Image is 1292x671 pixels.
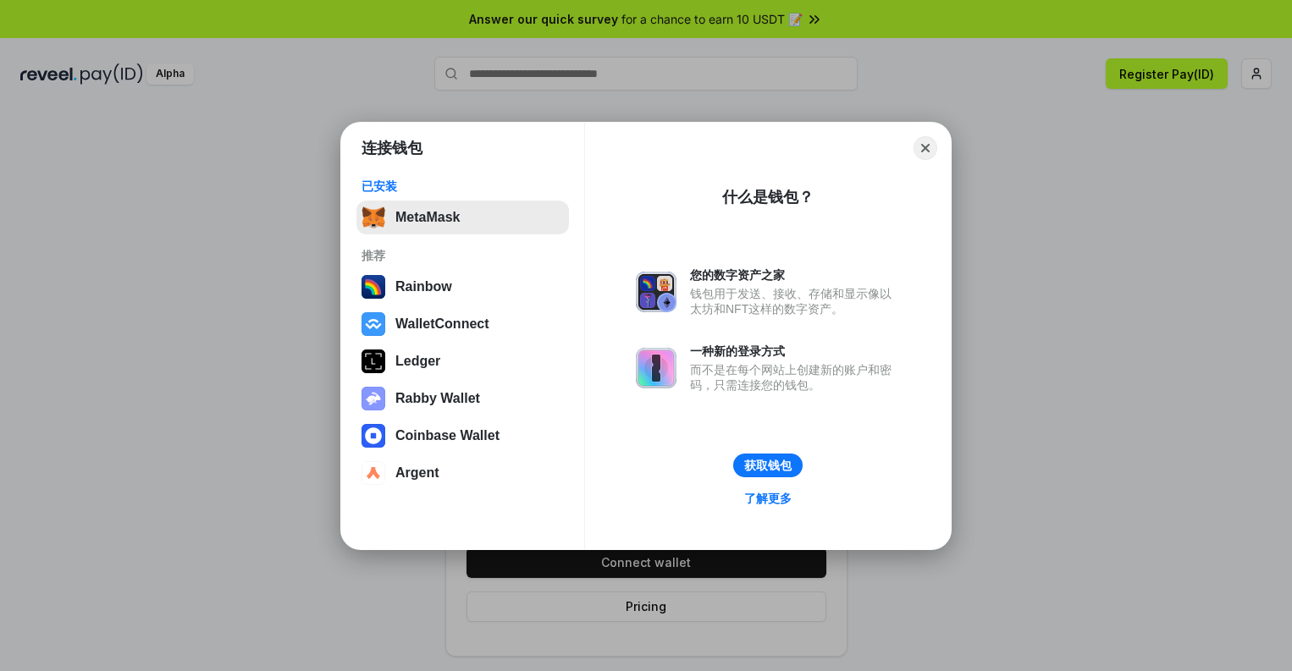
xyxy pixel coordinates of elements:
button: Rainbow [356,270,569,304]
div: Coinbase Wallet [395,428,500,443]
button: WalletConnect [356,307,569,341]
div: 推荐 [362,248,564,263]
div: 钱包用于发送、接收、存储和显示像以太坊和NFT这样的数字资产。 [690,286,900,316]
div: Rabby Wallet [395,391,480,406]
img: svg+xml,%3Csvg%20width%3D%2228%22%20height%3D%2228%22%20viewBox%3D%220%200%2028%2028%22%20fill%3D... [362,312,385,336]
div: WalletConnect [395,316,489,332]
div: 什么是钱包？ [722,187,814,207]
img: svg+xml,%3Csvg%20xmlns%3D%22http%3A%2F%2Fwww.w3.org%2F2000%2Fsvg%22%20fill%3D%22none%22%20viewBox... [636,348,676,388]
img: svg+xml,%3Csvg%20width%3D%2228%22%20height%3D%2228%22%20viewBox%3D%220%200%2028%2028%22%20fill%3D... [362,461,385,485]
a: 了解更多 [734,487,802,509]
div: 您的数字资产之家 [690,267,900,283]
img: svg+xml,%3Csvg%20width%3D%2228%22%20height%3D%2228%22%20viewBox%3D%220%200%2028%2028%22%20fill%3D... [362,424,385,448]
button: Coinbase Wallet [356,419,569,453]
img: svg+xml,%3Csvg%20xmlns%3D%22http%3A%2F%2Fwww.w3.org%2F2000%2Fsvg%22%20width%3D%2228%22%20height%3... [362,349,385,373]
div: 已安装 [362,179,564,194]
h1: 连接钱包 [362,138,422,158]
button: Ledger [356,344,569,378]
button: 获取钱包 [733,454,803,477]
button: Close [914,136,937,160]
img: svg+xml,%3Csvg%20fill%3D%22none%22%20height%3D%2233%22%20viewBox%3D%220%200%2035%2033%22%20width%... [362,206,385,229]
img: svg+xml,%3Csvg%20xmlns%3D%22http%3A%2F%2Fwww.w3.org%2F2000%2Fsvg%22%20fill%3D%22none%22%20viewBox... [362,387,385,410]
div: 一种新的登录方式 [690,344,900,359]
div: MetaMask [395,210,460,225]
button: Argent [356,456,569,490]
button: Rabby Wallet [356,382,569,415]
div: 获取钱包 [744,458,792,473]
button: MetaMask [356,201,569,234]
img: svg+xml,%3Csvg%20width%3D%22120%22%20height%3D%22120%22%20viewBox%3D%220%200%20120%20120%22%20fil... [362,275,385,299]
div: 而不是在每个网站上创建新的账户和密码，只需连接您的钱包。 [690,362,900,393]
div: Rainbow [395,279,452,294]
div: Ledger [395,354,440,369]
img: svg+xml,%3Csvg%20xmlns%3D%22http%3A%2F%2Fwww.w3.org%2F2000%2Fsvg%22%20fill%3D%22none%22%20viewBox... [636,272,676,312]
div: Argent [395,465,439,481]
div: 了解更多 [744,491,792,506]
